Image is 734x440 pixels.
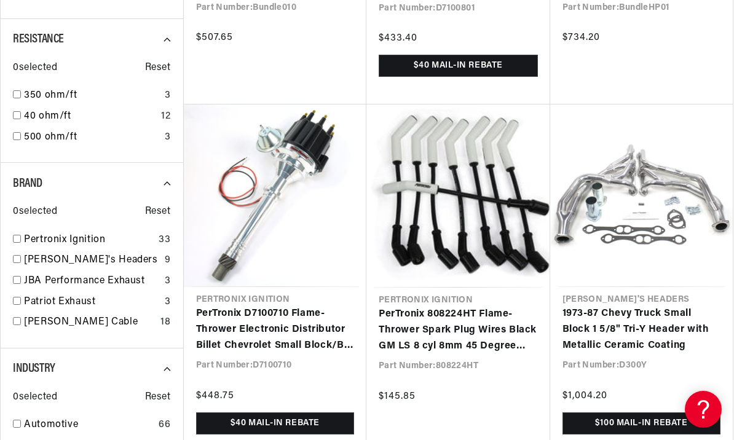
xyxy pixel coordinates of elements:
[165,130,171,146] div: 3
[13,60,57,76] span: 0 selected
[24,109,156,125] a: 40 ohm/ft
[13,363,55,375] span: Industry
[159,417,170,433] div: 66
[160,315,170,331] div: 18
[13,178,42,190] span: Brand
[165,253,171,269] div: 9
[24,253,160,269] a: [PERSON_NAME]'s Headers
[145,204,171,220] span: Reset
[13,204,57,220] span: 0 selected
[24,417,154,433] a: Automotive
[24,315,156,331] a: [PERSON_NAME] Cable
[24,130,160,146] a: 500 ohm/ft
[159,232,170,248] div: 33
[13,390,57,406] span: 0 selected
[196,306,355,353] a: PerTronix D7100710 Flame-Thrower Electronic Distributor Billet Chevrolet Small Block/Big Block wi...
[24,232,154,248] a: Pertronix Ignition
[145,60,171,76] span: Reset
[24,88,160,104] a: 350 ohm/ft
[165,273,171,289] div: 3
[161,109,170,125] div: 12
[379,307,538,354] a: PerTronix 808224HT Flame-Thrower Spark Plug Wires Black GM LS 8 cyl 8mm 45 Degree Ceramic Boots
[562,306,721,353] a: 1973-87 Chevy Truck Small Block 1 5/8" Tri-Y Header with Metallic Ceramic Coating
[165,88,171,104] div: 3
[13,33,64,45] span: Resistance
[145,390,171,406] span: Reset
[165,294,171,310] div: 3
[24,294,160,310] a: Patriot Exhaust
[24,273,160,289] a: JBA Performance Exhaust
